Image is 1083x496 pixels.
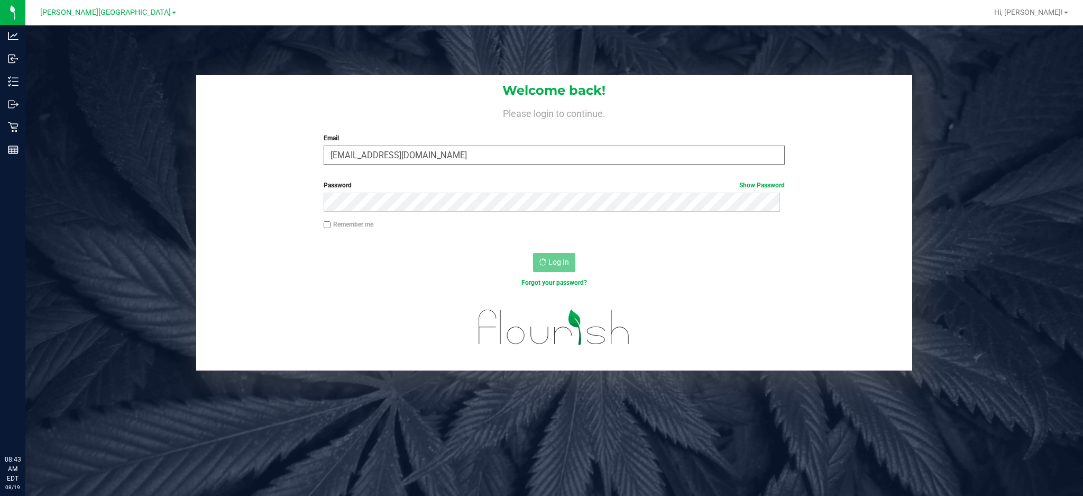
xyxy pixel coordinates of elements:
[739,182,785,189] a: Show Password
[196,106,912,119] h4: Please login to continue.
[465,299,644,356] img: flourish_logo.svg
[8,122,19,132] inline-svg: Retail
[5,483,21,491] p: 08/19
[994,8,1063,16] span: Hi, [PERSON_NAME]!
[324,182,352,189] span: Password
[8,145,19,155] inline-svg: Reports
[324,133,785,143] label: Email
[40,8,171,17] span: [PERSON_NAME][GEOGRAPHIC_DATA]
[533,253,575,272] button: Log In
[5,455,21,483] p: 08:43 AM EDT
[8,76,19,87] inline-svg: Inventory
[548,258,569,266] span: Log In
[8,99,19,110] inline-svg: Outbound
[324,220,373,229] label: Remember me
[521,279,587,286] a: Forgot your password?
[324,221,331,229] input: Remember me
[8,31,19,41] inline-svg: Analytics
[196,84,912,97] h1: Welcome back!
[8,53,19,64] inline-svg: Inbound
